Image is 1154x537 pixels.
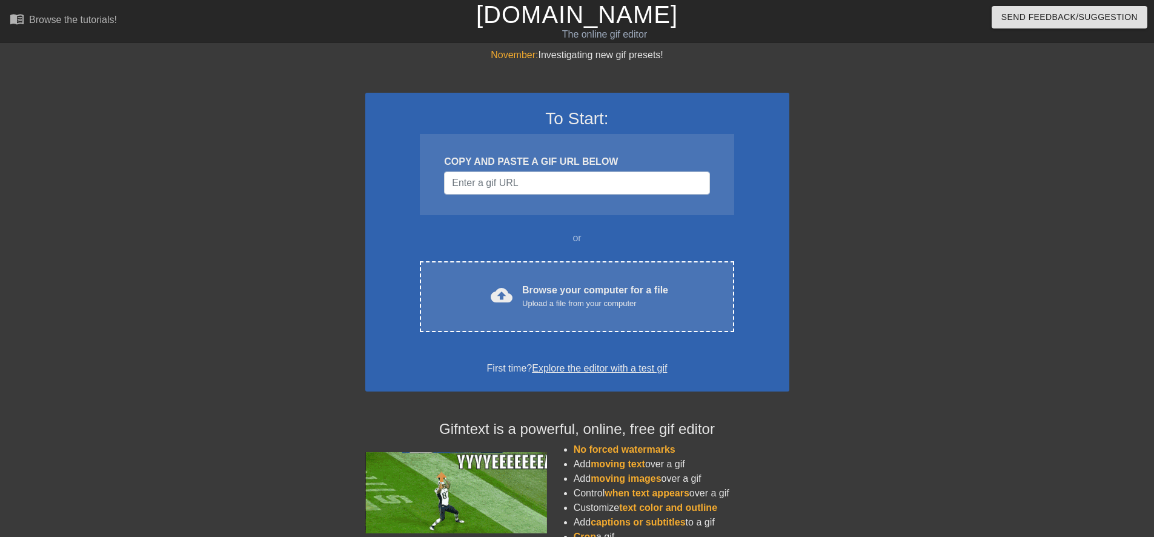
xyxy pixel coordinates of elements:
[591,473,661,484] span: moving images
[522,298,668,310] div: Upload a file from your computer
[574,515,789,530] li: Add to a gif
[444,155,709,169] div: COPY AND PASTE A GIF URL BELOW
[574,457,789,472] li: Add over a gif
[619,502,717,513] span: text color and outline
[365,421,789,438] h4: Gifntext is a powerful, online, free gif editor
[491,284,512,306] span: cloud_upload
[522,283,668,310] div: Browse your computer for a file
[491,50,538,60] span: November:
[591,459,645,469] span: moving text
[444,172,709,195] input: Username
[381,108,774,129] h3: To Start:
[381,361,774,376] div: First time?
[574,444,675,455] span: No forced watermarks
[532,363,667,373] a: Explore the editor with a test gif
[591,517,685,527] span: captions or subtitles
[992,6,1147,28] button: Send Feedback/Suggestion
[397,231,758,245] div: or
[10,12,117,30] a: Browse the tutorials!
[29,15,117,25] div: Browse the tutorials!
[1001,10,1138,25] span: Send Feedback/Suggestion
[605,488,689,498] span: when text appears
[391,27,818,42] div: The online gif editor
[574,486,789,501] li: Control over a gif
[365,48,789,62] div: Investigating new gif presets!
[574,472,789,486] li: Add over a gif
[574,501,789,515] li: Customize
[365,452,547,533] img: football_small.gif
[476,1,678,28] a: [DOMAIN_NAME]
[10,12,24,26] span: menu_book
